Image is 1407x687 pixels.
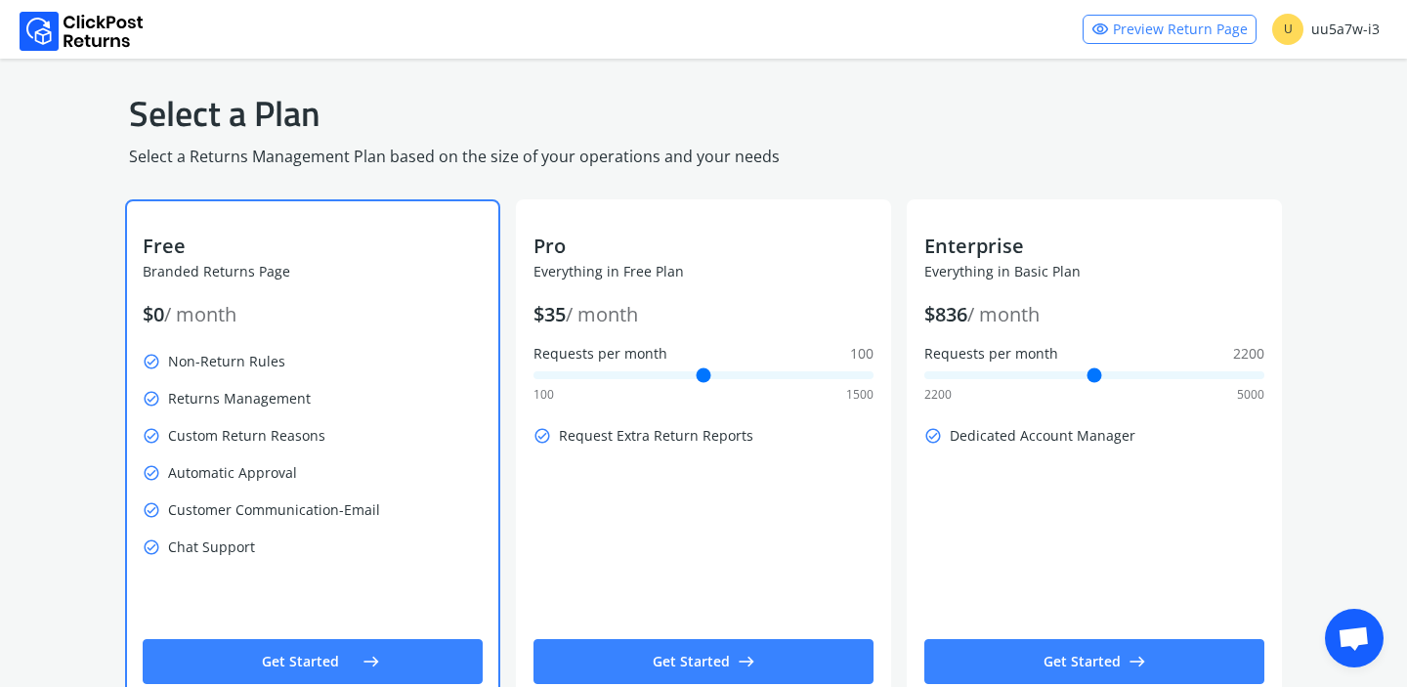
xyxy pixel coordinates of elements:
p: $ 0 [143,301,483,328]
div: Open chat [1325,609,1384,667]
p: Everything in Basic Plan [924,262,1264,281]
p: Request Extra Return Reports [533,422,874,450]
span: check_circle [143,422,160,450]
button: Get Startedeast [924,639,1264,684]
span: 1500 [846,387,874,403]
p: $ 836 [924,301,1264,328]
p: Custom Return Reasons [143,422,483,450]
p: Branded Returns Page [143,262,483,281]
span: 2200 [924,387,952,403]
span: / month [967,301,1040,327]
label: Requests per month [924,344,1264,364]
p: Everything in Free Plan [533,262,874,281]
span: / month [566,301,638,327]
button: Get Startedeast [143,639,483,684]
span: 2200 [1233,344,1264,364]
span: check_circle [143,534,160,561]
p: Select a Returns Management Plan based on the size of your operations and your needs [129,145,1278,168]
span: east [362,648,380,675]
p: Chat Support [143,534,483,561]
span: east [1129,648,1146,675]
p: Enterprise [924,233,1264,260]
p: Customer Communication-Email [143,496,483,524]
span: / month [164,301,236,327]
span: 100 [850,344,874,364]
span: check_circle [143,348,160,375]
a: visibilityPreview Return Page [1083,15,1257,44]
p: $ 35 [533,301,874,328]
img: Logo [20,12,144,51]
button: Get Startedeast [533,639,874,684]
span: check_circle [143,496,160,524]
span: visibility [1091,16,1109,43]
span: 5000 [1237,387,1264,403]
p: Free [143,233,483,260]
p: Non-Return Rules [143,348,483,375]
label: Requests per month [533,344,874,364]
span: 100 [533,387,554,403]
p: Dedicated Account Manager [924,422,1264,450]
span: east [738,648,755,675]
div: uu5a7w-i3 [1272,14,1380,45]
p: Automatic Approval [143,459,483,487]
h1: Select a Plan [129,90,1278,137]
span: U [1272,14,1303,45]
span: check_circle [143,459,160,487]
p: Returns Management [143,385,483,412]
p: Pro [533,233,874,260]
span: check_circle [143,385,160,412]
span: check_circle [533,422,551,450]
span: check_circle [924,422,942,450]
